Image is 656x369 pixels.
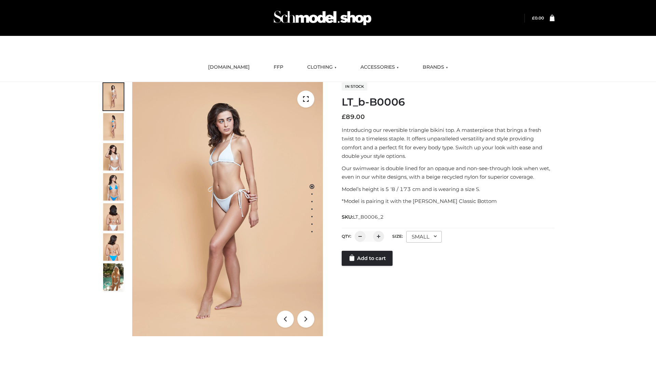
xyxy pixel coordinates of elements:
[342,126,555,161] p: Introducing our reversible triangle bikini top. A masterpiece that brings a fresh twist to a time...
[532,15,544,20] bdi: 0.00
[103,203,124,231] img: ArielClassicBikiniTop_CloudNine_AzureSky_OW114ECO_7-scaled.jpg
[342,185,555,194] p: Model’s height is 5 ‘8 / 173 cm and is wearing a size S.
[103,83,124,110] img: ArielClassicBikiniTop_CloudNine_AzureSky_OW114ECO_1-scaled.jpg
[103,143,124,170] img: ArielClassicBikiniTop_CloudNine_AzureSky_OW114ECO_3-scaled.jpg
[355,60,404,75] a: ACCESSORIES
[103,173,124,201] img: ArielClassicBikiniTop_CloudNine_AzureSky_OW114ECO_4-scaled.jpg
[342,113,365,121] bdi: 89.00
[353,214,384,220] span: LT_B0006_2
[203,60,255,75] a: [DOMAIN_NAME]
[406,231,442,243] div: SMALL
[342,197,555,206] p: *Model is pairing it with the [PERSON_NAME] Classic Bottom
[302,60,342,75] a: CLOTHING
[392,234,403,239] label: Size:
[103,263,124,291] img: Arieltop_CloudNine_AzureSky2.jpg
[532,15,544,20] a: £0.00
[342,251,393,266] a: Add to cart
[342,164,555,181] p: Our swimwear is double lined for an opaque and non-see-through look when wet, even in our white d...
[103,113,124,140] img: ArielClassicBikiniTop_CloudNine_AzureSky_OW114ECO_2-scaled.jpg
[103,233,124,261] img: ArielClassicBikiniTop_CloudNine_AzureSky_OW114ECO_8-scaled.jpg
[342,234,351,239] label: QTY:
[269,60,288,75] a: FFP
[342,82,367,91] span: In stock
[342,113,346,121] span: £
[132,82,323,336] img: LT_b-B0006
[271,4,374,31] img: Schmodel Admin 964
[532,15,535,20] span: £
[418,60,453,75] a: BRANDS
[342,96,555,108] h1: LT_b-B0006
[342,213,384,221] span: SKU:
